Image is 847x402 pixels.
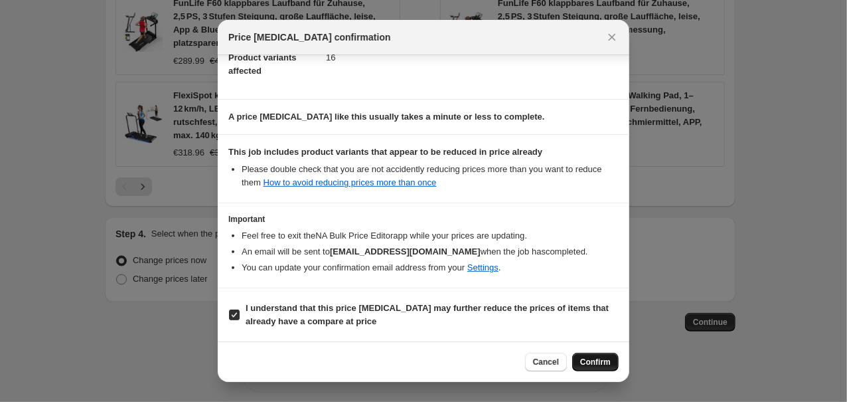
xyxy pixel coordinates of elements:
[326,40,619,75] dd: 16
[228,214,619,225] h3: Important
[242,163,619,189] li: Please double check that you are not accidently reducing prices more than you want to reduce them
[228,147,542,157] b: This job includes product variants that appear to be reduced in price already
[242,245,619,258] li: An email will be sent to when the job has completed .
[330,247,481,256] b: [EMAIL_ADDRESS][DOMAIN_NAME]
[580,357,611,367] span: Confirm
[533,357,559,367] span: Cancel
[246,303,609,326] b: I understand that this price [MEDICAL_DATA] may further reduce the prices of items that already h...
[603,28,621,47] button: Close
[228,112,545,122] b: A price [MEDICAL_DATA] like this usually takes a minute or less to complete.
[242,261,619,274] li: You can update your confirmation email address from your .
[572,353,619,371] button: Confirm
[264,177,437,187] a: How to avoid reducing prices more than once
[467,262,499,272] a: Settings
[242,229,619,243] li: Feel free to exit the NA Bulk Price Editor app while your prices are updating.
[228,31,391,44] span: Price [MEDICAL_DATA] confirmation
[525,353,567,371] button: Cancel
